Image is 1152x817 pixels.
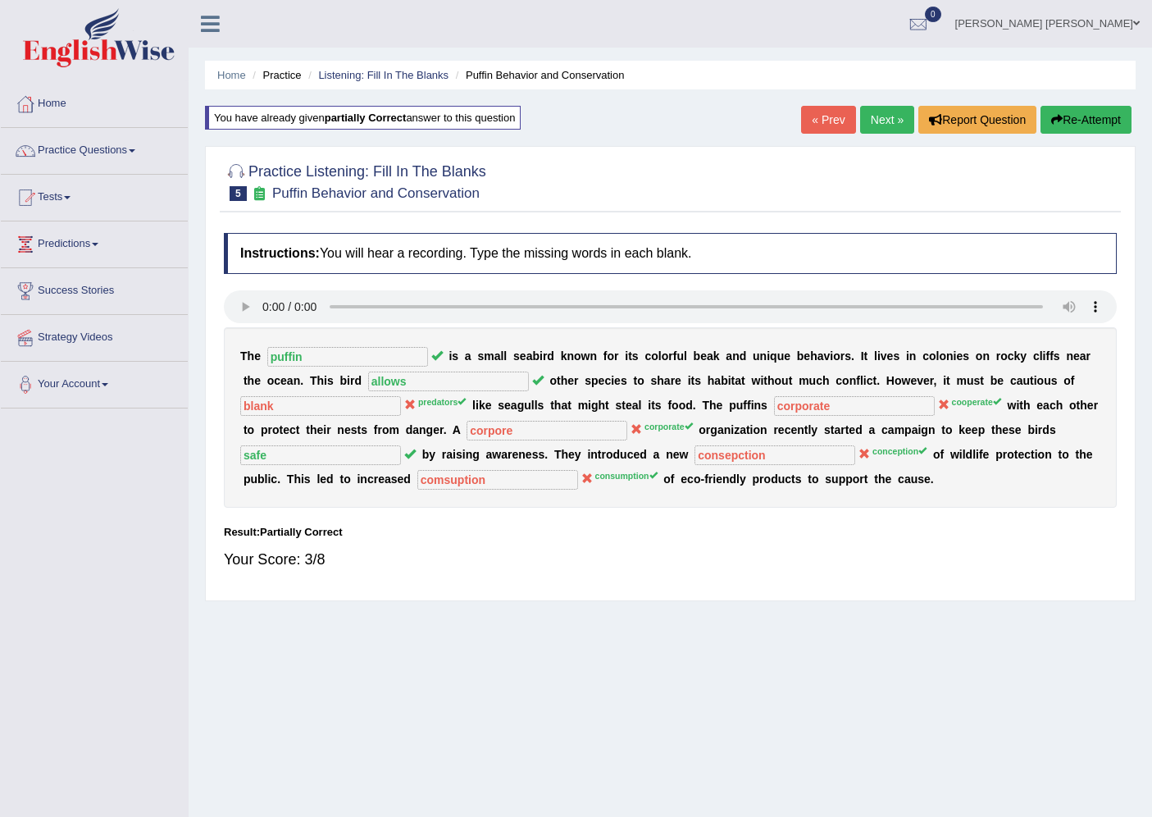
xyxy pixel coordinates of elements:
b: o [842,374,849,387]
b: . [300,374,303,387]
b: t [306,423,310,436]
b: b [694,349,701,363]
b: a [1080,349,1086,363]
b: s [694,374,701,387]
b: t [1077,399,1081,412]
h2: Practice Listening: Fill In The Blanks [224,160,486,201]
b: f [667,399,672,412]
b: e [784,349,790,363]
b: s [963,349,969,363]
b: c [1008,349,1014,363]
b: s [1054,349,1060,363]
b: i [760,374,763,387]
b: r [1086,349,1091,363]
small: Puffin Behavior and Conservation [272,185,480,201]
b: o [662,349,669,363]
b: p [729,399,736,412]
b: r [377,423,381,436]
b: l [860,374,863,387]
a: Practice Questions [1,128,188,169]
input: blank [368,372,529,391]
a: Next » [860,106,914,134]
a: Tests [1,175,188,216]
button: Re-Attempt [1040,106,1132,134]
b: s [538,399,544,412]
b: a [465,349,471,363]
b: i [728,374,731,387]
b: i [449,349,452,363]
b: f [1050,349,1054,363]
b: s [351,423,357,436]
b: e [923,374,930,387]
b: r [1094,399,1098,412]
b: i [540,349,543,363]
b: t [628,349,632,363]
b: p [261,423,268,436]
b: c [836,374,842,387]
b: f [856,374,860,387]
b: a [632,399,639,412]
b: a [735,374,741,387]
input: blank [240,396,401,416]
b: a [664,374,671,387]
b: e [997,374,1004,387]
b: l [500,349,503,363]
b: e [344,423,351,436]
b: o [272,423,280,436]
b: t [872,374,877,387]
b: i [1034,374,1037,387]
a: Home [217,69,246,81]
b: h [599,399,606,412]
b: b [797,349,804,363]
b: h [709,399,717,412]
b: l [472,399,476,412]
b: n [909,349,917,363]
b: a [707,349,713,363]
b: n [294,374,301,387]
b: r [574,374,578,387]
b: e [599,374,605,387]
b: e [1087,399,1094,412]
b: i [324,374,327,387]
b: s [845,349,851,363]
b: t [357,423,362,436]
b: o [608,349,615,363]
b: a [714,374,721,387]
b: t [279,423,283,436]
b: a [287,374,294,387]
b: c [604,374,611,387]
b: t [244,423,248,436]
b: s [655,399,662,412]
b: a [511,399,517,412]
b: r [668,349,672,363]
b: e [614,374,621,387]
b: i [830,349,833,363]
b: i [767,349,770,363]
a: Your Account [1,362,188,403]
b: k [561,349,567,363]
b: l [535,399,538,412]
b: h [767,374,775,387]
b: h [1023,399,1031,412]
b: p [591,374,599,387]
b: o [267,374,275,387]
b: i [323,423,326,436]
b: u [753,349,760,363]
b: h [561,374,568,387]
b: t [633,374,637,387]
b: c [867,374,873,387]
a: Home [1,81,188,122]
b: b [339,374,347,387]
b: s [650,374,657,387]
b: o [939,349,946,363]
b: t [946,374,950,387]
b: e [700,349,707,363]
b: e [485,399,492,412]
b: m [389,423,398,436]
b: u [777,349,785,363]
b: v [881,349,887,363]
b: u [967,374,974,387]
b: f [747,399,751,412]
b: s [1051,374,1058,387]
input: blank [774,396,935,416]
